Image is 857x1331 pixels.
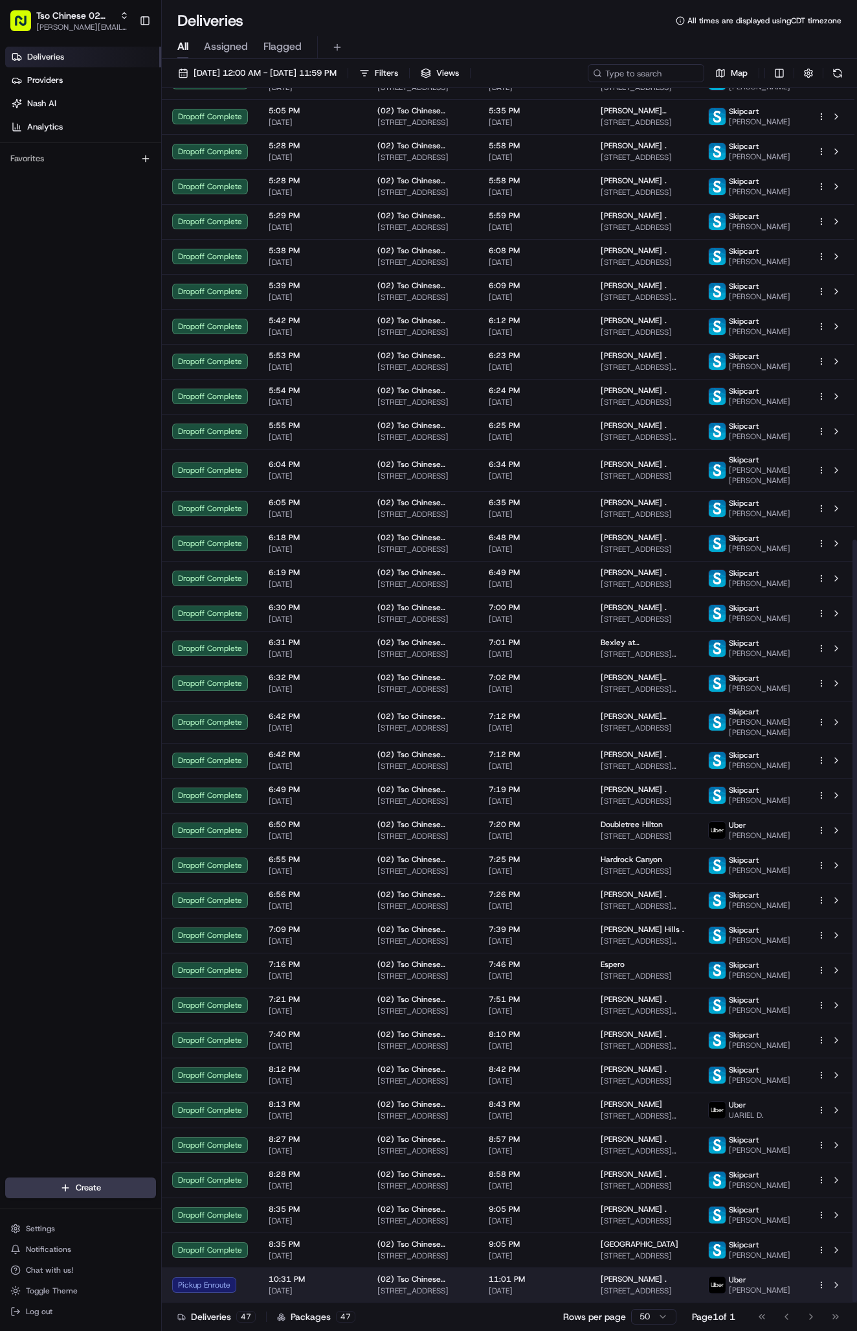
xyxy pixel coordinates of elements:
span: 6:05 PM [269,497,357,508]
span: • [173,201,177,211]
span: [DATE] [489,327,580,337]
span: Nash AI [27,98,56,109]
span: [STREET_ADDRESS] [377,117,468,128]
span: 7:19 PM [489,784,580,795]
span: [PERSON_NAME] [729,117,790,127]
span: Assigned [204,39,248,54]
span: [STREET_ADDRESS][PERSON_NAME] [601,292,687,302]
span: [STREET_ADDRESS] [601,471,687,481]
img: profile_skipcart_partner.png [709,283,726,300]
span: [DATE] [269,509,357,519]
button: Notifications [5,1240,156,1258]
span: [STREET_ADDRESS][PERSON_NAME] [601,684,687,694]
span: 5:42 PM [269,315,357,326]
img: profile_skipcart_partner.png [709,108,726,125]
span: Skipcart [729,386,759,396]
span: [DATE] [489,684,580,694]
a: Providers [5,70,161,91]
button: Refresh [829,64,847,82]
span: [DATE] [489,222,580,233]
img: profile_skipcart_partner.png [709,213,726,230]
span: [DATE] [489,723,580,733]
span: [DATE] [269,292,357,302]
span: 5:29 PM [269,210,357,221]
img: profile_skipcart_partner.png [709,570,726,587]
span: 6:08 PM [489,245,580,256]
span: Skipcart [729,281,759,291]
span: Skipcart [729,421,759,431]
span: [DATE] [269,327,357,337]
span: 7:01 PM [489,637,580,648]
span: [PERSON_NAME] [729,613,790,624]
a: Deliveries [5,47,161,67]
button: Views [415,64,465,82]
span: [DATE] [489,117,580,128]
span: [PERSON_NAME] . [601,567,667,578]
img: profile_skipcart_partner.png [709,388,726,405]
span: [STREET_ADDRESS] [377,222,468,233]
span: 5:53 PM [269,350,357,361]
span: [STREET_ADDRESS] [377,187,468,198]
span: [STREET_ADDRESS] [601,397,687,407]
a: Powered byPylon [91,321,157,331]
span: 6:23 PM [489,350,580,361]
img: profile_skipcart_partner.png [709,752,726,769]
img: profile_skipcart_partner.png [709,927,726,944]
span: Skipcart [729,455,759,465]
span: Bexley at [PERSON_NAME][GEOGRAPHIC_DATA] [601,637,687,648]
span: 7:02 PM [489,672,580,683]
img: Nash [13,13,39,39]
span: Tso Chinese 02 Arbor [36,9,115,22]
button: [DATE] 12:00 AM - [DATE] 11:59 PM [172,64,342,82]
span: [DATE] [489,471,580,481]
span: (02) Tso Chinese Takeout & Delivery [GEOGRAPHIC_DATA] [377,350,468,361]
span: Settings [26,1223,55,1234]
span: [DATE] [269,471,357,481]
span: 5:28 PM [269,176,357,186]
span: [DATE] [269,432,357,442]
span: (02) Tso Chinese Takeout & Delivery [GEOGRAPHIC_DATA] [377,602,468,613]
span: [DATE] [148,236,174,246]
span: (02) Tso Chinese Takeout & Delivery [GEOGRAPHIC_DATA] [377,245,468,256]
span: (02) Tso Chinese Takeout & Delivery [GEOGRAPHIC_DATA] [377,497,468,508]
span: 7:12 PM [489,711,580,722]
span: [STREET_ADDRESS] [601,222,687,233]
span: [STREET_ADDRESS] [377,257,468,267]
img: profile_skipcart_partner.png [709,714,726,731]
img: uber-new-logo.jpeg [709,1277,726,1293]
img: profile_skipcart_partner.png [709,640,726,657]
span: 5:39 PM [269,280,357,291]
span: API Documentation [122,290,208,302]
span: Skipcart [729,750,759,760]
span: [STREET_ADDRESS] [377,723,468,733]
span: [PERSON_NAME] . [601,315,667,326]
span: [STREET_ADDRESS] [377,471,468,481]
span: [PERSON_NAME] [729,578,790,589]
span: Toggle Theme [26,1286,78,1296]
span: Skipcart [729,707,759,717]
span: Skipcart [729,498,759,508]
span: (02) Tso Chinese Takeout & Delivery [GEOGRAPHIC_DATA] [377,385,468,396]
span: [DATE] [269,152,357,163]
span: [PERSON_NAME] . [601,141,667,151]
span: [STREET_ADDRESS] [377,362,468,372]
span: (02) Tso Chinese Takeout & Delivery [GEOGRAPHIC_DATA] [377,459,468,470]
a: Analytics [5,117,161,137]
span: [PERSON_NAME] [729,361,790,372]
button: Tso Chinese 02 Arbor[PERSON_NAME][EMAIL_ADDRESS][DOMAIN_NAME] [5,5,134,36]
button: Settings [5,1220,156,1238]
span: [PERSON_NAME] . [601,176,667,186]
span: Skipcart [729,673,759,683]
span: Create [76,1182,101,1194]
img: profile_skipcart_partner.png [709,318,726,335]
span: Log out [26,1306,52,1317]
img: profile_skipcart_partner.png [709,143,726,160]
span: [PERSON_NAME] . [601,749,667,760]
span: 7:12 PM [489,749,580,760]
img: 8571987876998_91fb9ceb93ad5c398215_72.jpg [27,124,50,147]
span: [PERSON_NAME] [729,683,790,694]
span: [DATE] [180,201,206,211]
span: [DATE] [489,649,580,659]
span: 6:32 PM [269,672,357,683]
span: Skipcart [729,638,759,648]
